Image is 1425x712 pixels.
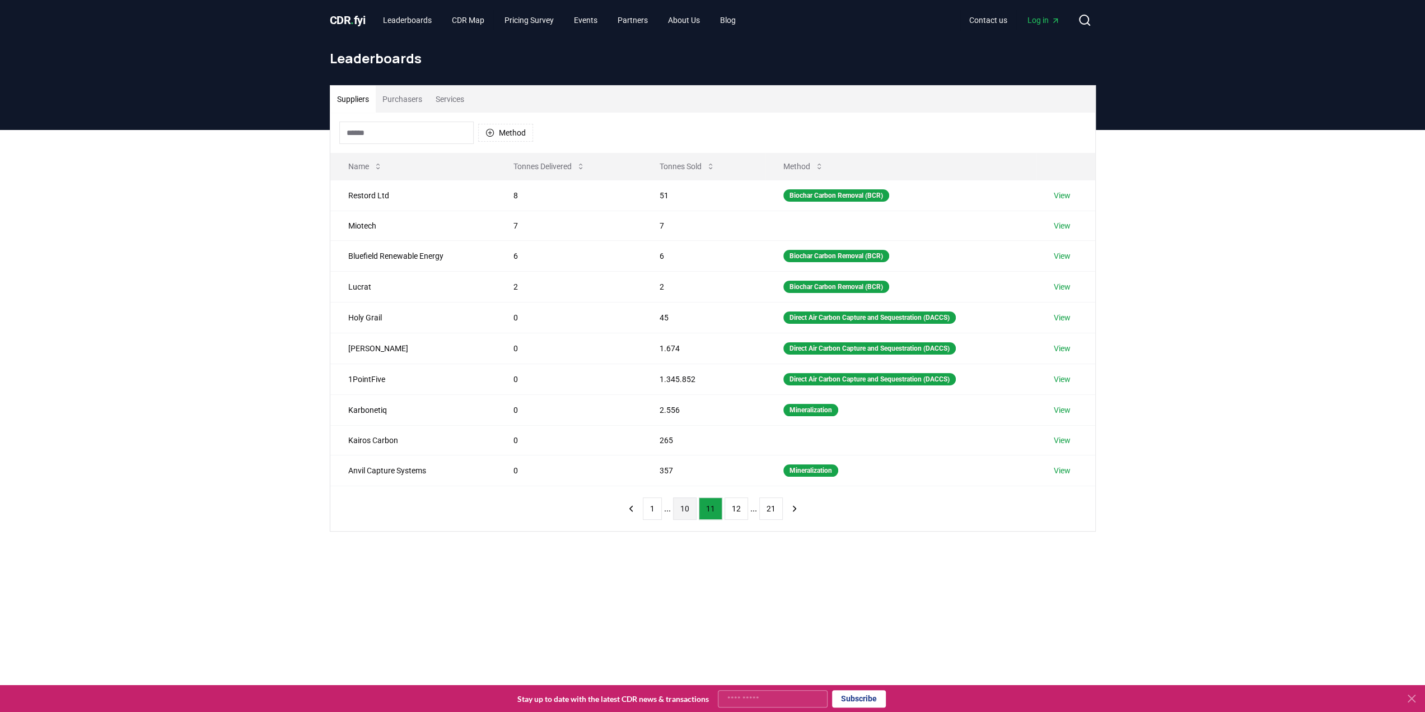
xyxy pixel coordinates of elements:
button: Purchasers [376,86,429,113]
a: View [1054,220,1071,231]
td: 1.674 [642,333,765,364]
button: Tonnes Delivered [504,155,594,178]
a: View [1054,435,1071,446]
a: View [1054,190,1071,201]
button: 12 [725,497,748,520]
td: 7 [496,211,641,240]
span: . [351,13,354,27]
nav: Main [960,10,1069,30]
button: Name [339,155,391,178]
td: 0 [496,394,641,425]
li: ... [664,502,671,515]
a: Partners [609,10,657,30]
button: next page [785,497,804,520]
td: 0 [496,333,641,364]
td: [PERSON_NAME] [330,333,496,364]
td: 51 [642,180,765,211]
button: 11 [699,497,722,520]
div: Direct Air Carbon Capture and Sequestration (DACCS) [783,311,956,324]
td: Miotech [330,211,496,240]
td: 7 [642,211,765,240]
div: Biochar Carbon Removal (BCR) [783,250,889,262]
span: CDR fyi [330,13,366,27]
h1: Leaderboards [330,49,1096,67]
td: Restord Ltd [330,180,496,211]
button: previous page [622,497,641,520]
a: About Us [659,10,709,30]
a: CDR Map [443,10,493,30]
div: Biochar Carbon Removal (BCR) [783,189,889,202]
td: 0 [496,425,641,455]
a: Log in [1018,10,1069,30]
button: Method [478,124,533,142]
td: Lucrat [330,271,496,302]
a: View [1054,281,1071,292]
td: 2 [496,271,641,302]
td: Kairos Carbon [330,425,496,455]
td: Holy Grail [330,302,496,333]
button: Method [774,155,833,178]
li: ... [750,502,757,515]
div: Biochar Carbon Removal (BCR) [783,281,889,293]
a: Contact us [960,10,1016,30]
a: View [1054,312,1071,323]
button: 21 [759,497,783,520]
td: Anvil Capture Systems [330,455,496,486]
a: CDR.fyi [330,12,366,28]
td: 45 [642,302,765,333]
a: View [1054,374,1071,385]
div: Mineralization [783,404,838,416]
a: View [1054,404,1071,416]
a: View [1054,343,1071,354]
nav: Main [374,10,745,30]
button: 1 [643,497,662,520]
a: View [1054,465,1071,476]
td: Karbonetiq [330,394,496,425]
div: Mineralization [783,464,838,477]
a: Blog [711,10,745,30]
td: 1.345.852 [642,364,765,394]
a: Pricing Survey [496,10,563,30]
td: 0 [496,455,641,486]
button: Services [429,86,471,113]
td: 8 [496,180,641,211]
a: View [1054,250,1071,262]
td: 357 [642,455,765,486]
td: 6 [496,240,641,271]
td: 6 [642,240,765,271]
td: 2.556 [642,394,765,425]
td: Bluefield Renewable Energy [330,240,496,271]
a: Events [565,10,606,30]
button: 10 [673,497,697,520]
button: Suppliers [330,86,376,113]
td: 0 [496,302,641,333]
td: 2 [642,271,765,302]
a: Leaderboards [374,10,441,30]
div: Direct Air Carbon Capture and Sequestration (DACCS) [783,342,956,355]
button: Tonnes Sold [651,155,724,178]
span: Log in [1027,15,1060,26]
div: Direct Air Carbon Capture and Sequestration (DACCS) [783,373,956,385]
td: 265 [642,425,765,455]
td: 1PointFive [330,364,496,394]
td: 0 [496,364,641,394]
